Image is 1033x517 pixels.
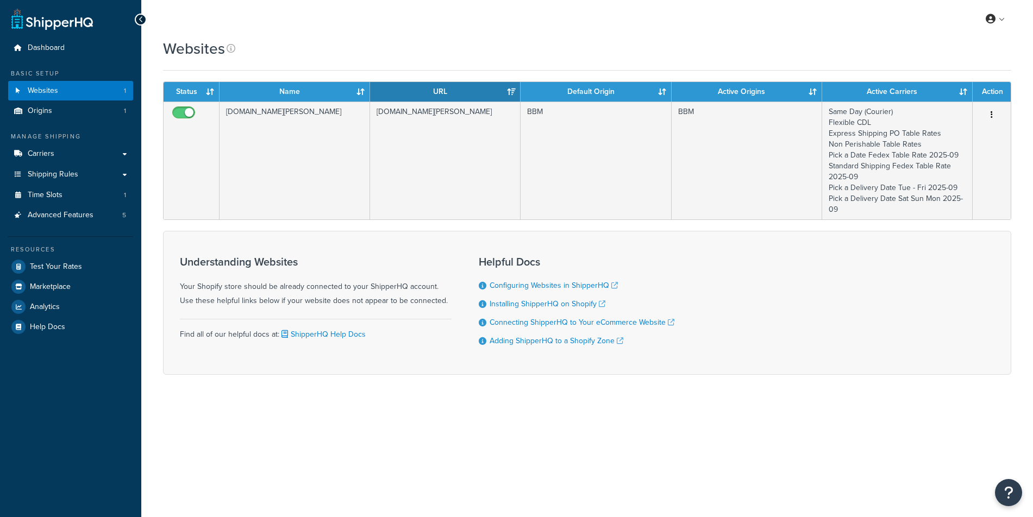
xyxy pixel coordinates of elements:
div: Find all of our helpful docs at: [180,319,452,342]
a: Advanced Features 5 [8,205,133,225]
a: Carriers [8,144,133,164]
a: ShipperHQ Help Docs [279,329,366,340]
th: Name: activate to sort column ascending [220,82,370,102]
li: Websites [8,81,133,101]
div: Manage Shipping [8,132,133,141]
th: Action [973,82,1011,102]
span: Websites [28,86,58,96]
span: Dashboard [28,43,65,53]
span: Carriers [28,149,54,159]
span: Analytics [30,302,60,312]
li: Time Slots [8,185,133,205]
a: Adding ShipperHQ to a Shopify Zone [490,335,623,346]
th: URL: activate to sort column ascending [370,82,521,102]
span: Test Your Rates [30,262,82,272]
span: 1 [124,86,126,96]
a: Test Your Rates [8,257,133,276]
a: Configuring Websites in ShipperHQ [490,280,618,291]
div: Resources [8,245,133,254]
a: Help Docs [8,317,133,337]
td: BBM [672,102,822,219]
th: Status: activate to sort column ascending [164,82,220,102]
span: Time Slots [28,191,62,200]
h1: Websites [163,38,225,59]
span: Advanced Features [28,211,93,220]
li: Origins [8,101,133,121]
a: Analytics [8,297,133,317]
h3: Understanding Websites [180,256,452,268]
th: Active Origins: activate to sort column ascending [672,82,822,102]
a: Origins 1 [8,101,133,121]
li: Advanced Features [8,205,133,225]
td: [DOMAIN_NAME][PERSON_NAME] [370,102,521,219]
h3: Helpful Docs [479,256,674,268]
a: ShipperHQ Home [11,8,93,30]
span: 1 [124,106,126,116]
span: Marketplace [30,282,71,292]
button: Open Resource Center [995,479,1022,506]
th: Default Origin: activate to sort column ascending [521,82,671,102]
span: 5 [122,211,126,220]
td: Same Day (Courier) Flexible CDL Express Shipping PO Table Rates Non Perishable Table Rates Pick a... [822,102,973,219]
a: Installing ShipperHQ on Shopify [490,298,605,310]
a: Shipping Rules [8,165,133,185]
a: Time Slots 1 [8,185,133,205]
span: Origins [28,106,52,116]
div: Your Shopify store should be already connected to your ShipperHQ account. Use these helpful links... [180,256,452,308]
td: [DOMAIN_NAME][PERSON_NAME] [220,102,370,219]
a: Websites 1 [8,81,133,101]
div: Basic Setup [8,69,133,78]
a: Marketplace [8,277,133,297]
td: BBM [521,102,671,219]
a: Dashboard [8,38,133,58]
span: 1 [124,191,126,200]
a: Connecting ShipperHQ to Your eCommerce Website [490,317,674,328]
span: Help Docs [30,323,65,332]
th: Active Carriers: activate to sort column ascending [822,82,973,102]
span: Shipping Rules [28,170,78,179]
